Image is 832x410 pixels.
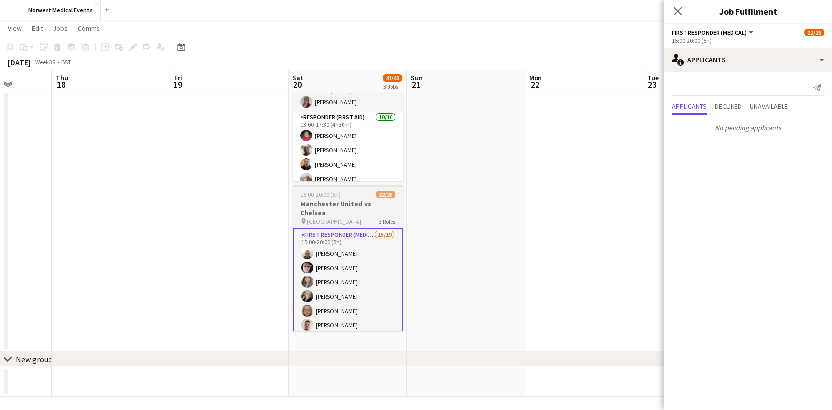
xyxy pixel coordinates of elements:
h3: Manchester United vs Chelsea [293,199,403,217]
span: Declined [715,103,742,110]
span: Jobs [53,24,68,33]
span: Thu [56,73,68,82]
span: Sun [411,73,423,82]
span: View [8,24,22,33]
span: Mon [529,73,542,82]
a: View [4,22,26,35]
div: 3 Jobs [383,83,402,90]
span: 21 [409,79,423,90]
button: Norwest Medical Events [20,0,101,20]
app-card-role: Comms Manager1/113:00-17:30 (4h30m)[PERSON_NAME] [293,78,403,112]
p: No pending applicants [664,119,832,136]
span: 20 [291,79,303,90]
span: 41/48 [383,74,402,82]
div: [DATE] [8,57,31,67]
span: Comms [78,24,100,33]
span: First Responder (Medical) [672,29,747,36]
h3: Job Fulfilment [664,5,832,18]
span: 3 Roles [379,218,395,225]
span: 18 [54,79,68,90]
span: Applicants [672,103,707,110]
span: Unavailable [750,103,788,110]
app-job-card: 15:00-20:00 (5h)22/26Manchester United vs Chelsea [GEOGRAPHIC_DATA]3 RolesFirst Responder (Medica... [293,185,403,331]
div: New group [16,354,52,364]
span: Sat [293,73,303,82]
span: 23 [646,79,659,90]
app-job-card: 13:00-17:30 (4h30m)12/12Burnley FC vs Nottingham Forest Turf Moor3 RolesComms Manager1/113:00-17:... [293,35,403,181]
app-card-role: Responder (First Aid)10/1013:00-17:30 (4h30m)[PERSON_NAME][PERSON_NAME][PERSON_NAME][PERSON_NAME] [293,112,403,274]
span: Edit [32,24,43,33]
span: 15:00-20:00 (5h) [300,191,341,198]
div: BST [61,58,71,66]
span: 22 [528,79,542,90]
span: Fri [174,73,182,82]
div: 15:00-20:00 (5h) [672,37,824,44]
a: Comms [74,22,104,35]
a: Jobs [49,22,72,35]
span: [GEOGRAPHIC_DATA] [307,218,361,225]
span: 22/26 [804,29,824,36]
span: Week 38 [33,58,57,66]
button: First Responder (Medical) [672,29,755,36]
span: 19 [173,79,182,90]
div: Applicants [664,48,832,72]
span: Tue [647,73,659,82]
a: Edit [28,22,47,35]
span: 22/26 [376,191,395,198]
